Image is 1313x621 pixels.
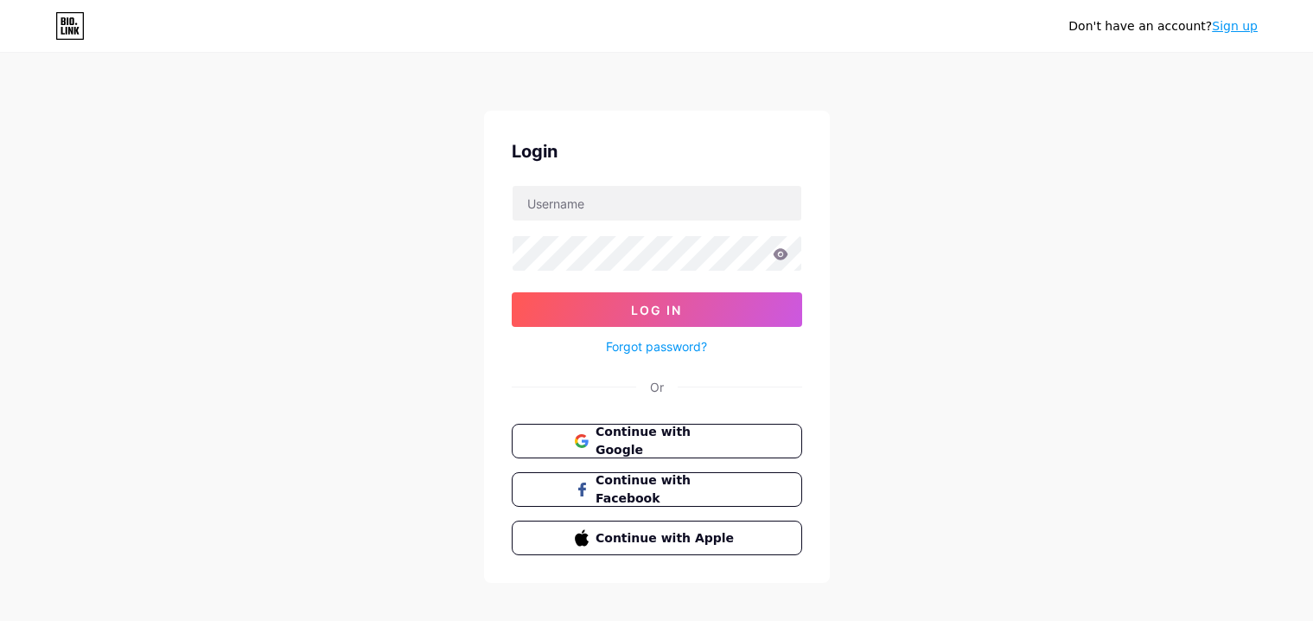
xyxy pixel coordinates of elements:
button: Continue with Facebook [512,472,802,507]
button: Log In [512,292,802,327]
div: Or [650,378,664,396]
span: Continue with Google [596,423,738,459]
button: Continue with Google [512,424,802,458]
div: Don't have an account? [1068,17,1258,35]
button: Continue with Apple [512,521,802,555]
div: Login [512,138,802,164]
input: Username [513,186,801,221]
a: Forgot password? [606,337,707,355]
span: Log In [631,303,682,317]
span: Continue with Apple [596,529,738,547]
span: Continue with Facebook [596,471,738,508]
a: Sign up [1212,19,1258,33]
